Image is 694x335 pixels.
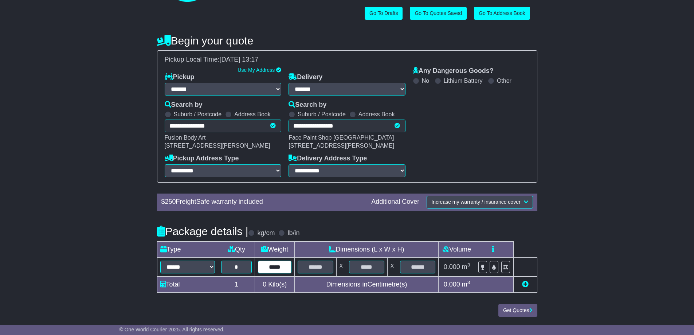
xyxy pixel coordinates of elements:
span: 250 [165,198,176,205]
span: m [462,281,470,288]
label: Search by [289,101,326,109]
label: Lithium Battery [444,77,483,84]
label: kg/cm [257,229,275,237]
td: Dimensions (L x W x H) [295,241,439,257]
label: Suburb / Postcode [298,111,346,118]
label: Other [497,77,511,84]
label: Address Book [234,111,271,118]
label: Pickup Address Type [165,155,239,163]
td: 1 [218,276,255,292]
sup: 3 [467,262,470,268]
span: Face Paint Shop [GEOGRAPHIC_DATA] [289,135,394,141]
label: Address Book [358,111,395,118]
button: Get Quotes [498,304,537,317]
sup: 3 [467,280,470,285]
td: Volume [439,241,475,257]
div: $ FreightSafe warranty included [158,198,368,206]
label: Delivery [289,73,322,81]
a: Go To Address Book [474,7,530,20]
label: Pickup [165,73,195,81]
label: Delivery Address Type [289,155,367,163]
span: 0 [263,281,266,288]
span: [STREET_ADDRESS][PERSON_NAME] [289,143,394,149]
a: Go To Drafts [365,7,403,20]
a: Go To Quotes Saved [410,7,467,20]
td: Qty [218,241,255,257]
label: Suburb / Postcode [174,111,222,118]
td: Kilo(s) [255,276,295,292]
label: lb/in [287,229,299,237]
td: Dimensions in Centimetre(s) [295,276,439,292]
label: Search by [165,101,203,109]
span: [STREET_ADDRESS][PERSON_NAME] [165,143,270,149]
a: Use My Address [238,67,275,73]
span: [DATE] 13:17 [220,56,259,63]
div: Additional Cover [368,198,423,206]
h4: Begin your quote [157,35,537,47]
span: Fusion Body Art [165,135,206,141]
td: Weight [255,241,295,257]
span: m [462,263,470,270]
h4: Package details | [157,225,248,237]
td: Total [157,276,218,292]
span: 0.000 [444,281,460,288]
td: x [336,257,346,276]
span: © One World Courier 2025. All rights reserved. [119,327,225,332]
td: x [388,257,397,276]
td: Type [157,241,218,257]
span: Increase my warranty / insurance cover [431,199,520,205]
label: Any Dangerous Goods? [413,67,494,75]
label: No [422,77,429,84]
div: Pickup Local Time: [161,56,533,64]
button: Increase my warranty / insurance cover [427,196,533,209]
span: 0.000 [444,263,460,270]
a: Add new item [522,281,529,288]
